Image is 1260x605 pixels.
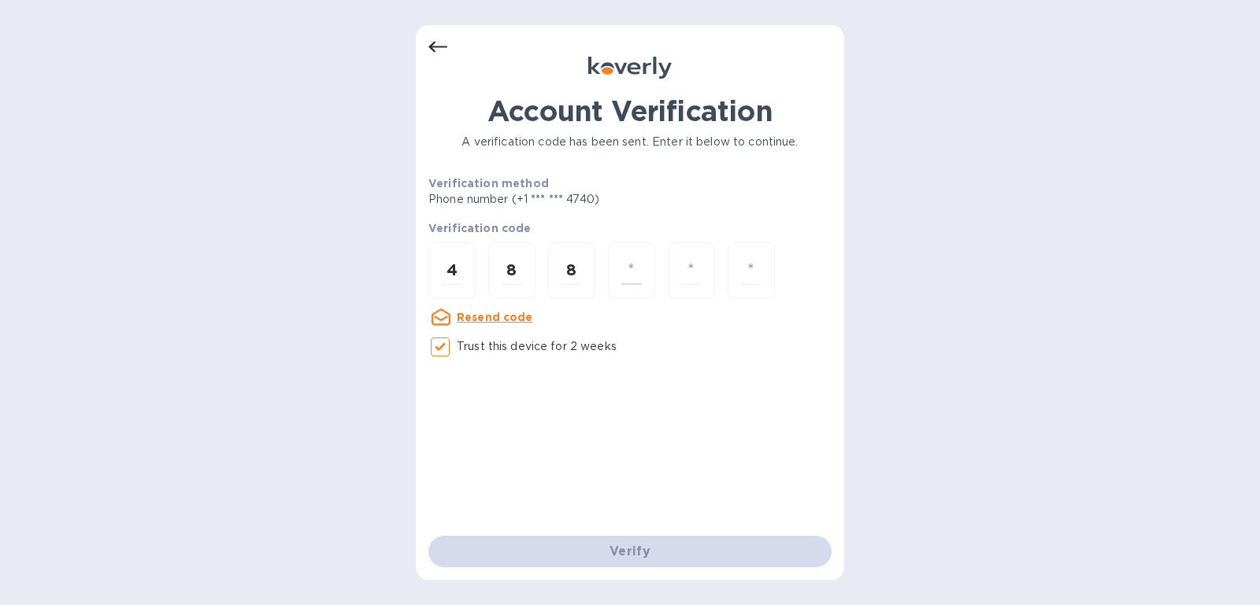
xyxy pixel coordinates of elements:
[428,191,720,208] p: Phone number (+1 *** *** 4740)
[428,94,832,127] h1: Account Verification
[457,338,617,355] p: Trust this device for 2 weeks
[428,177,549,190] b: Verification method
[428,220,832,236] p: Verification code
[428,134,832,150] p: A verification code has been sent. Enter it below to continue.
[457,311,533,323] u: Resend code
